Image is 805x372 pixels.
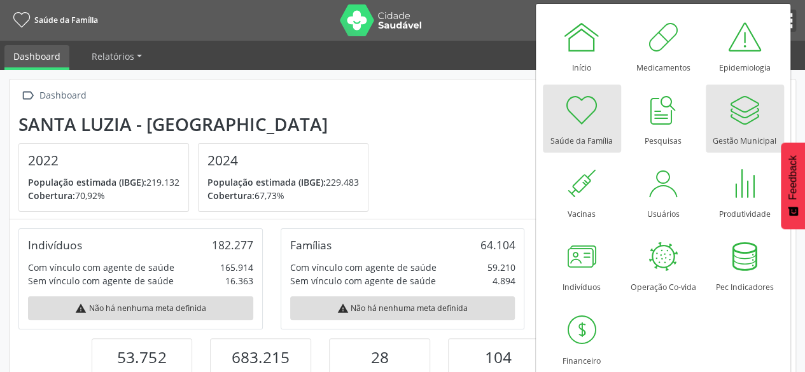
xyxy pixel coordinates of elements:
div: 64.104 [480,238,515,252]
span: 683.215 [232,347,290,368]
p: 219.132 [28,176,179,189]
span: 28 [370,347,388,368]
i: warning [337,303,349,314]
p: 67,73% [207,189,359,202]
div: Indivíduos [28,238,82,252]
a: Produtividade [706,158,784,226]
span: 104 [485,347,512,368]
a: Início [543,11,621,79]
a: Gestão Municipal [706,85,784,153]
span: Cobertura: [28,189,75,202]
div: Santa Luzia - [GEOGRAPHIC_DATA] [18,114,377,135]
p: 229.483 [207,176,359,189]
a: Vacinas [543,158,621,226]
div: 165.914 [220,261,253,274]
div: 16.363 [225,274,253,287]
div: Com vínculo com agente de saúde [28,261,174,274]
div: 182.277 [212,238,253,252]
h4: 2024 [207,153,359,169]
a: Indivíduos [543,231,621,299]
div: Famílias [290,238,332,252]
span: Saúde da Família [34,15,98,25]
i:  [18,86,37,105]
span: População estimada (IBGE): [28,176,146,188]
button: Feedback - Mostrar pesquisa [781,142,805,229]
a: Dashboard [4,45,69,70]
a: Relatórios [83,45,151,67]
div: Não há nenhuma meta definida [28,296,253,320]
a: Operação Co-vida [624,231,703,299]
a: Pec Indicadores [706,231,784,299]
span: Relatórios [92,50,134,62]
div: 59.210 [487,261,515,274]
span: 53.752 [117,347,166,368]
a: Pesquisas [624,85,703,153]
h4: 2022 [28,153,179,169]
div: Não há nenhuma meta definida [290,296,515,320]
div: 4.894 [492,274,515,287]
div: Com vínculo com agente de saúde [290,261,437,274]
a: Usuários [624,158,703,226]
i: warning [75,303,87,314]
p: 70,92% [28,189,179,202]
a: Medicamentos [624,11,703,79]
div: Sem vínculo com agente de saúde [290,274,436,287]
div: Dashboard [37,86,88,105]
a: Saúde da Família [9,10,98,31]
div: Sem vínculo com agente de saúde [28,274,174,287]
span: Feedback [787,155,799,200]
a:  Dashboard [18,86,88,105]
span: População estimada (IBGE): [207,176,326,188]
span: Cobertura: [207,189,255,202]
a: Saúde da Família [543,85,621,153]
a: Epidemiologia [706,11,784,79]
